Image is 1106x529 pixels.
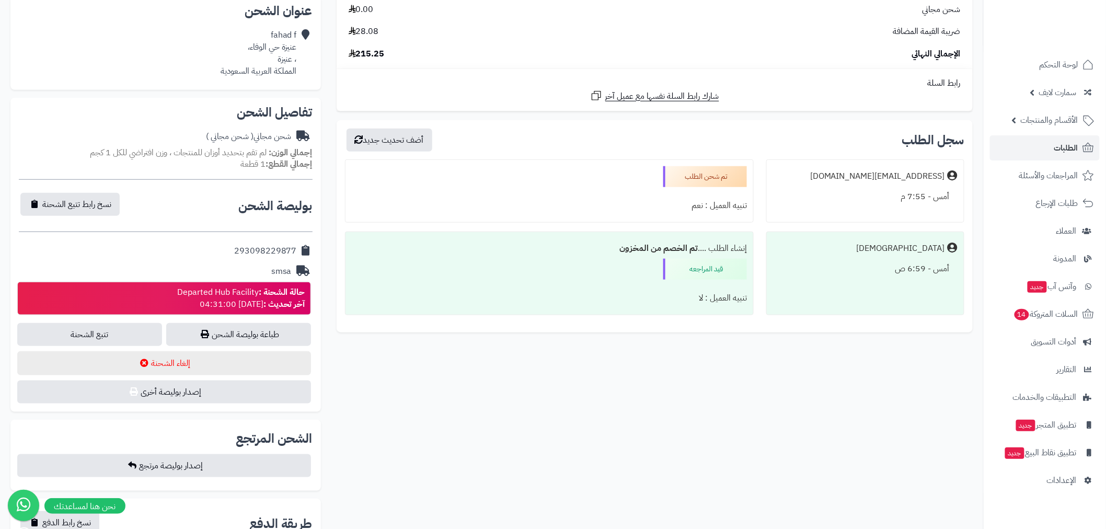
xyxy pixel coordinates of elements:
[990,357,1100,382] a: التقارير
[349,48,385,60] span: 215.25
[17,454,311,477] button: إصدار بوليصة مرتجع
[17,323,162,346] a: تتبع الشحنة
[341,77,969,89] div: رابط السلة
[349,4,374,16] span: 0.00
[349,26,379,38] span: 28.08
[1031,335,1077,349] span: أدوات التسويق
[1021,113,1078,128] span: الأقسام والمنتجات
[605,90,719,102] span: شارك رابط السلة نفسها مع عميل آخر
[990,329,1100,354] a: أدوات التسويق
[1004,445,1077,460] span: تطبيق نقاط البيع
[990,246,1100,271] a: المدونة
[990,468,1100,493] a: الإعدادات
[990,385,1100,410] a: التطبيقات والخدمات
[590,89,719,102] a: شارك رابط السلة نفسها مع عميل آخر
[810,170,945,182] div: [EMAIL_ADDRESS][DOMAIN_NAME]
[1015,418,1077,432] span: تطبيق المتجر
[352,238,747,259] div: إنشاء الطلب ....
[1057,362,1077,377] span: التقارير
[206,131,292,143] div: شحن مجاني
[619,242,698,255] b: تم الخصم من المخزون
[773,187,958,207] div: أمس - 7:55 م
[347,129,432,152] button: أضف تحديث جديد
[1005,447,1024,459] span: جديد
[1028,281,1047,293] span: جديد
[20,193,120,216] button: نسخ رابط تتبع الشحنة
[1019,168,1078,183] span: المراجعات والأسئلة
[221,29,297,77] div: fahad f عنيزة حي الوفاء، ، عنيزة المملكة العربية السعودية
[352,195,747,216] div: تنبيه العميل : نعم
[236,432,313,445] h2: الشحن المرتجع
[663,166,747,187] div: تم شحن الطلب
[773,259,958,279] div: أمس - 6:59 ص
[893,26,961,38] span: ضريبة القيمة المضافة
[19,5,313,17] h2: عنوان الشحن
[990,440,1100,465] a: تطبيق نقاط البيعجديد
[1039,85,1077,100] span: سمارت لايف
[1047,473,1077,488] span: الإعدادات
[177,286,305,310] div: Departed Hub Facility [DATE] 04:31:00
[990,191,1100,216] a: طلبات الإرجاع
[234,245,297,257] div: 293098229877
[263,298,305,310] strong: آخر تحديث :
[990,218,1100,244] a: العملاء
[269,146,313,159] strong: إجمالي الوزن:
[990,52,1100,77] a: لوحة التحكم
[238,200,313,212] h2: بوليصة الشحن
[1054,251,1077,266] span: المدونة
[990,274,1100,299] a: وآتس آبجديد
[90,146,267,159] span: لم تقم بتحديد أوزان للمنتجات ، وزن افتراضي للكل 1 كجم
[990,135,1100,160] a: الطلبات
[1015,309,1029,320] span: 14
[857,243,945,255] div: [DEMOGRAPHIC_DATA]
[271,266,292,278] div: smsa
[17,351,311,375] button: إلغاء الشحنة
[266,158,313,170] strong: إجمالي القطع:
[1016,420,1035,431] span: جديد
[166,323,311,346] a: طباعة بوليصة الشحن
[206,130,254,143] span: ( شحن مجاني )
[19,106,313,119] h2: تفاصيل الشحن
[17,381,311,404] button: إصدار بوليصة أخرى
[912,48,961,60] span: الإجمالي النهائي
[990,412,1100,438] a: تطبيق المتجرجديد
[663,259,747,280] div: قيد المراجعه
[990,163,1100,188] a: المراجعات والأسئلة
[352,288,747,308] div: تنبيه العميل : لا
[1013,390,1077,405] span: التطبيقات والخدمات
[1036,196,1078,211] span: طلبات الإرجاع
[902,134,964,146] h3: سجل الطلب
[1054,141,1078,155] span: الطلبات
[1013,307,1078,321] span: السلات المتروكة
[1027,279,1077,294] span: وآتس آب
[42,198,111,211] span: نسخ رابط تتبع الشحنة
[1056,224,1077,238] span: العملاء
[990,302,1100,327] a: السلات المتروكة14
[923,4,961,16] span: شحن مجاني
[1040,57,1078,72] span: لوحة التحكم
[240,158,313,170] small: 1 قطعة
[42,516,91,529] span: نسخ رابط الدفع
[259,286,305,298] strong: حالة الشحنة :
